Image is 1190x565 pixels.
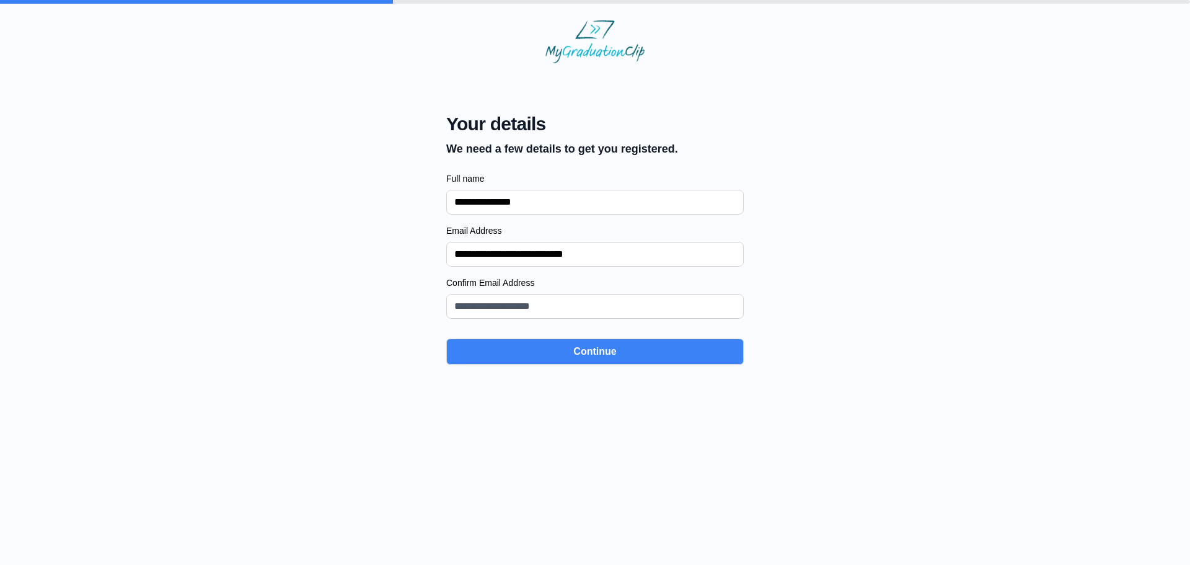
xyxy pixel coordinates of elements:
[446,339,744,365] button: Continue
[446,140,678,158] p: We need a few details to get you registered.
[446,172,744,185] label: Full name
[446,225,744,237] label: Email Address
[446,113,678,135] span: Your details
[545,20,645,63] img: MyGraduationClip
[446,277,744,289] label: Confirm Email Address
